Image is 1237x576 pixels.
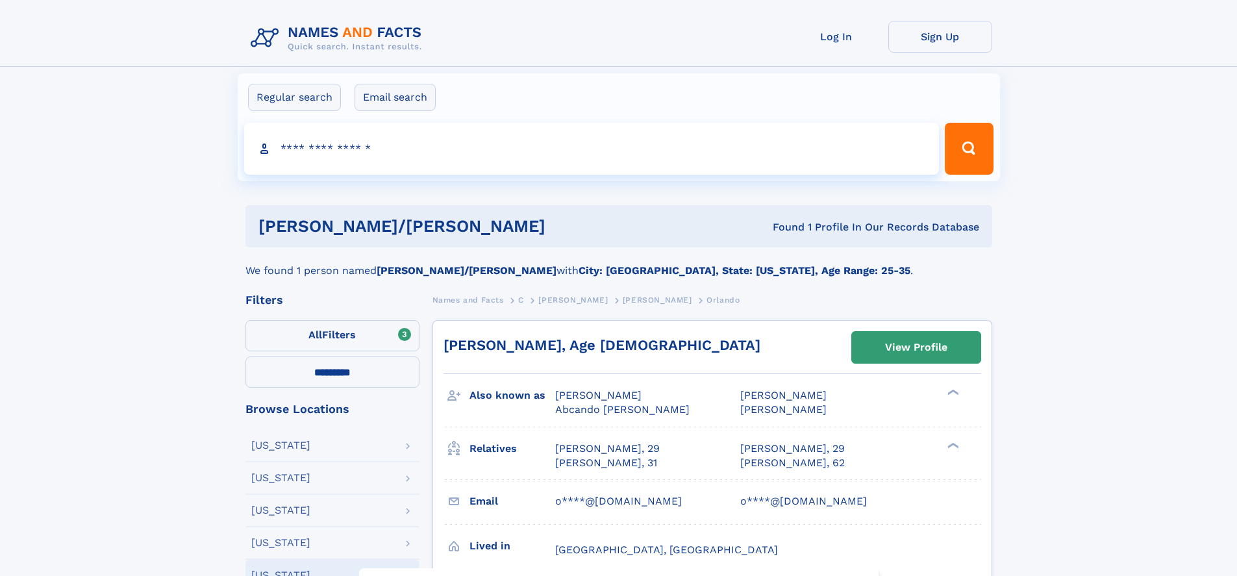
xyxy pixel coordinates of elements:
[740,389,827,401] span: [PERSON_NAME]
[355,84,436,111] label: Email search
[377,264,556,277] b: [PERSON_NAME]/[PERSON_NAME]
[885,332,947,362] div: View Profile
[784,21,888,53] a: Log In
[245,21,432,56] img: Logo Names and Facts
[518,295,524,305] span: C
[245,294,419,306] div: Filters
[538,295,608,305] span: [PERSON_NAME]
[740,442,845,456] a: [PERSON_NAME], 29
[258,218,659,234] h1: [PERSON_NAME]/[PERSON_NAME]
[469,384,555,407] h3: Also known as
[245,247,992,279] div: We found 1 person named with .
[518,292,524,308] a: C
[244,123,940,175] input: search input
[248,84,341,111] label: Regular search
[944,441,960,449] div: ❯
[245,403,419,415] div: Browse Locations
[308,329,322,341] span: All
[623,295,692,305] span: [PERSON_NAME]
[555,389,642,401] span: [PERSON_NAME]
[432,292,504,308] a: Names and Facts
[245,320,419,351] label: Filters
[555,456,657,470] a: [PERSON_NAME], 31
[706,295,740,305] span: Orlando
[469,490,555,512] h3: Email
[740,456,845,470] a: [PERSON_NAME], 62
[555,544,778,556] span: [GEOGRAPHIC_DATA], [GEOGRAPHIC_DATA]
[251,505,310,516] div: [US_STATE]
[659,220,979,234] div: Found 1 Profile In Our Records Database
[251,473,310,483] div: [US_STATE]
[251,440,310,451] div: [US_STATE]
[945,123,993,175] button: Search Button
[888,21,992,53] a: Sign Up
[944,388,960,397] div: ❯
[469,438,555,460] h3: Relatives
[555,442,660,456] a: [PERSON_NAME], 29
[852,332,981,363] a: View Profile
[251,538,310,548] div: [US_STATE]
[740,403,827,416] span: [PERSON_NAME]
[579,264,910,277] b: City: [GEOGRAPHIC_DATA], State: [US_STATE], Age Range: 25-35
[469,535,555,557] h3: Lived in
[555,403,690,416] span: Abcando [PERSON_NAME]
[623,292,692,308] a: [PERSON_NAME]
[538,292,608,308] a: [PERSON_NAME]
[444,337,760,353] a: [PERSON_NAME], Age [DEMOGRAPHIC_DATA]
